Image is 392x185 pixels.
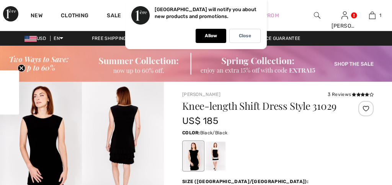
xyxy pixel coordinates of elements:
a: Sign In [341,12,348,19]
div: 3 Reviews [328,91,374,98]
img: US Dollar [24,36,37,42]
a: [PERSON_NAME] [182,92,220,97]
button: Close teaser [18,64,25,72]
a: 1 [359,11,385,20]
span: Color: [182,130,200,135]
p: [GEOGRAPHIC_DATA] will notify you about new products and promotions. [155,7,256,19]
a: New [31,12,42,20]
img: search the website [314,11,320,20]
img: My Info [341,11,348,20]
span: Black/Black [200,130,227,135]
a: Sale [107,12,121,20]
span: US$ 185 [182,116,218,126]
div: Size ([GEOGRAPHIC_DATA]/[GEOGRAPHIC_DATA]): [182,178,310,185]
a: Prom [264,12,279,20]
a: Lowest Price Guarantee [232,36,307,41]
span: USD [24,36,49,41]
div: Black/Black [183,142,203,170]
img: My Bag [369,11,376,20]
a: Free shipping on orders over $99 [86,36,183,41]
a: Clothing [61,12,88,20]
p: Allow [205,33,217,39]
p: Close [239,33,251,39]
img: 1ère Avenue [3,6,18,21]
span: EN [54,36,63,41]
h1: Knee-length Shift Dress Style 31029 [182,101,342,111]
span: 1 [379,12,381,19]
div: [PERSON_NAME] [332,22,358,30]
div: Black/Ivory [206,142,225,170]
